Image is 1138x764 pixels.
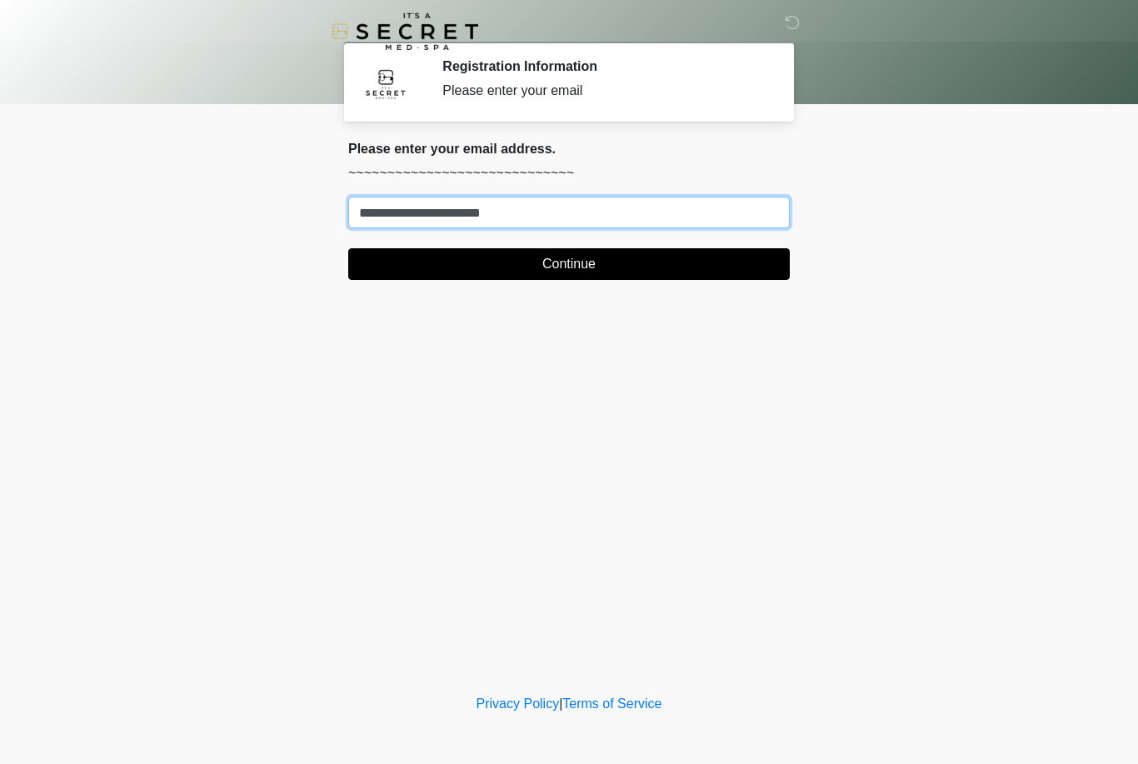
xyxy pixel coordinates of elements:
a: Privacy Policy [477,697,560,711]
img: Agent Avatar [361,58,411,108]
a: Terms of Service [562,697,661,711]
div: Please enter your email [442,81,765,101]
img: It's A Secret Med Spa Logo [332,12,478,50]
h2: Registration Information [442,58,765,74]
p: ~~~~~~~~~~~~~~~~~~~~~~~~~~~~~ [348,163,790,183]
a: | [559,697,562,711]
h2: Please enter your email address. [348,141,790,157]
button: Continue [348,248,790,280]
